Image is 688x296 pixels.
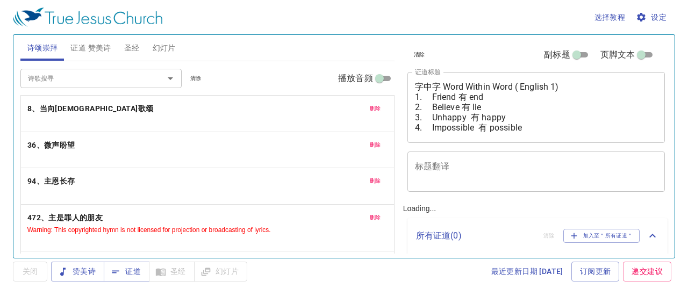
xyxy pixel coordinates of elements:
span: 递交建议 [632,265,663,278]
span: 加入至＂所有证道＂ [570,231,633,241]
button: Open [163,71,178,86]
b: 472、主是罪人的朋友 [27,211,103,225]
span: 删除 [370,176,381,186]
div: 所有证道(0)清除加入至＂所有证道＂ [407,218,668,254]
b: 8、当向[DEMOGRAPHIC_DATA]歌颂 [27,102,154,115]
button: 删除 [363,139,388,151]
span: 删除 [370,104,381,113]
span: 最近更新日期 [DATE] [491,265,563,278]
small: Warning: This copyrighted hymn is not licensed for projection or broadcasting of lyrics. [27,226,271,234]
button: 清除 [407,48,432,61]
button: 94、主恩长存 [27,175,77,188]
textarea: 字中字 Word Within Word ( English 1) 1. Friend 有 end 2. Believe 有 lie 3. Unhappy 有 happy 4. Impossib... [415,82,658,133]
span: 幻灯片 [153,41,176,55]
span: 页脚文本 [600,48,635,61]
span: 赞美诗 [60,265,96,278]
button: 赞美诗 [51,262,104,281]
span: 订阅更新 [580,265,611,278]
span: 选择教程 [594,11,626,24]
span: 证道 赞美诗 [70,41,111,55]
a: 订阅更新 [571,262,620,281]
span: 设定 [638,11,666,24]
b: 94、主恩长存 [27,175,75,188]
button: 8、当向[DEMOGRAPHIC_DATA]歌颂 [27,102,155,115]
span: 圣经 [124,41,140,55]
a: 递交建议 [623,262,671,281]
span: 诗颂崇拜 [27,41,58,55]
button: 设定 [634,8,671,27]
div: Loading... [399,31,672,254]
button: 删除 [363,211,388,224]
button: 清除 [184,72,208,85]
button: 472、主是罪人的朋友 [27,211,105,225]
span: 播放音频 [338,72,373,85]
span: 副标题 [544,48,570,61]
b: 36、微声盼望 [27,139,75,152]
span: 删除 [370,140,381,150]
button: 删除 [363,175,388,187]
span: 证道 [112,265,141,278]
p: 所有证道 ( 0 ) [416,229,535,242]
button: 证道 [104,262,149,281]
span: 清除 [190,74,202,83]
img: True Jesus Church [13,8,162,27]
button: 删除 [363,102,388,115]
a: 最近更新日期 [DATE] [487,262,568,281]
button: 选择教程 [590,8,630,27]
button: 加入至＂所有证道＂ [563,229,640,243]
span: 删除 [370,213,381,222]
button: 36、微声盼望 [27,139,77,152]
span: 清除 [414,50,425,60]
